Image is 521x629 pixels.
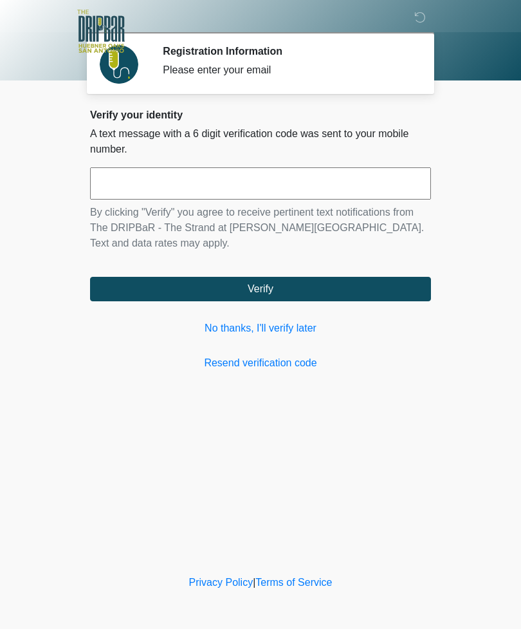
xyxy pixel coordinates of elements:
[100,45,138,84] img: Agent Avatar
[90,355,431,371] a: Resend verification code
[90,277,431,301] button: Verify
[253,577,255,588] a: |
[90,205,431,251] p: By clicking "Verify" you agree to receive pertinent text notifications from The DRIPBaR - The Str...
[163,62,412,78] div: Please enter your email
[255,577,332,588] a: Terms of Service
[77,10,125,53] img: The DRIPBaR - The Strand at Huebner Oaks Logo
[90,321,431,336] a: No thanks, I'll verify later
[90,109,431,121] h2: Verify your identity
[189,577,253,588] a: Privacy Policy
[90,126,431,157] p: A text message with a 6 digit verification code was sent to your mobile number.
